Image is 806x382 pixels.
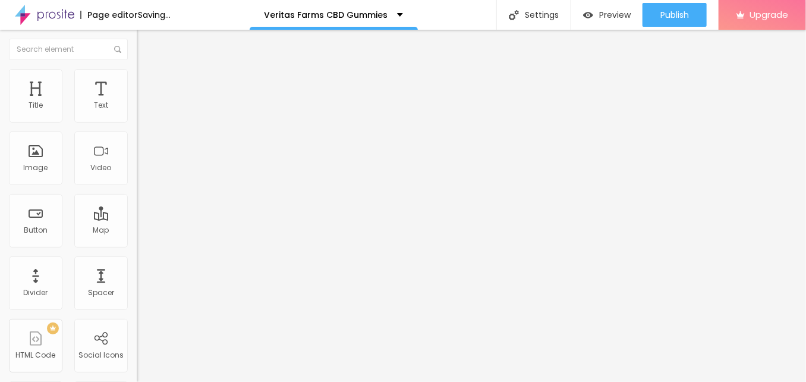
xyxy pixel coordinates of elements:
[509,10,519,20] img: Icone
[88,289,114,297] div: Spacer
[660,10,689,20] span: Publish
[16,351,56,359] div: HTML Code
[599,10,631,20] span: Preview
[24,226,48,234] div: Button
[114,46,121,53] img: Icone
[583,10,593,20] img: view-1.svg
[265,11,388,19] p: Veritas Farms CBD Gummies
[93,226,109,234] div: Map
[643,3,707,27] button: Publish
[24,164,48,172] div: Image
[91,164,112,172] div: Video
[78,351,124,359] div: Social Icons
[750,10,788,20] span: Upgrade
[138,11,171,19] div: Saving...
[571,3,643,27] button: Preview
[80,11,138,19] div: Page editor
[137,30,806,382] iframe: To enrich screen reader interactions, please activate Accessibility in Grammarly extension settings
[24,289,48,297] div: Divider
[9,39,128,60] input: Search element
[94,101,108,109] div: Text
[29,101,43,109] div: Title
